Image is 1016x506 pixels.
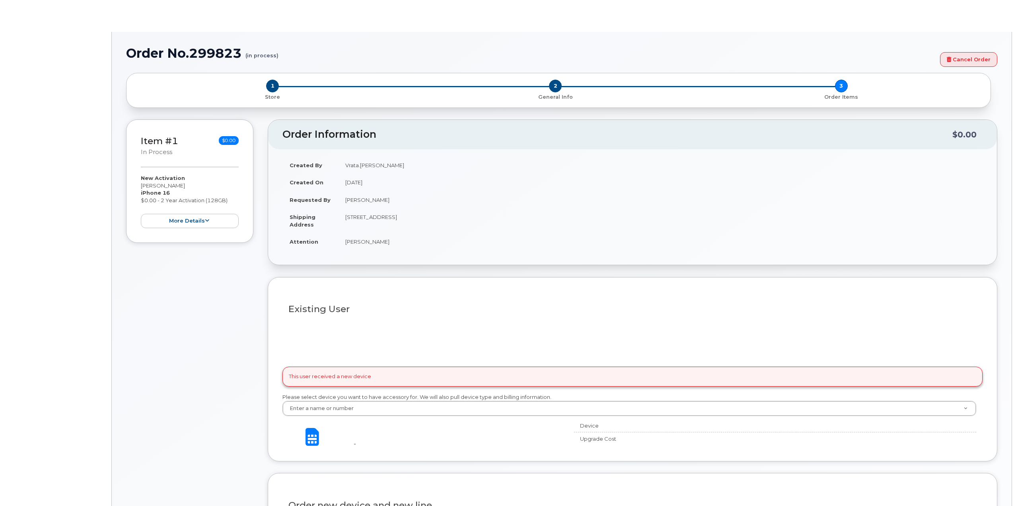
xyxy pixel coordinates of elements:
span: Enter a name or number [285,405,354,412]
a: Cancel Order [940,52,997,67]
strong: Attention [290,238,318,245]
strong: Requested By [290,197,331,203]
div: Please select device you want to have accessory for. We will also pull device type and billing in... [282,393,983,416]
span: $0.00 [219,136,239,145]
small: (in process) [245,46,278,59]
small: in process [141,148,172,156]
div: Device [574,422,742,430]
div: Upgrade Cost [574,435,742,443]
strong: New Activation [141,175,185,181]
a: 2 General Info [413,92,699,101]
p: General Info [416,94,695,101]
a: Enter a name or number [283,401,976,416]
span: 1 [266,80,279,92]
td: [DATE] [338,174,983,191]
div: This user received a new device [282,367,983,387]
strong: Created By [290,162,322,168]
h2: Order Information [282,129,952,140]
div: [PERSON_NAME] $0.00 - 2 Year Activation (128GB) [141,174,239,228]
div: - [354,440,561,447]
p: Store [136,94,409,101]
div: $0.00 [952,127,977,142]
a: 1 Store [133,92,413,101]
td: [PERSON_NAME] [338,233,983,250]
td: [PERSON_NAME] [338,191,983,209]
strong: iPhone 16 [141,190,170,196]
a: Item #1 [141,135,178,147]
td: [STREET_ADDRESS] [338,208,983,233]
strong: Created On [290,179,323,186]
h3: Existing User [288,304,977,314]
h1: Order No.299823 [126,46,936,60]
span: 2 [549,80,562,92]
button: more details [141,214,239,229]
td: Vrata.[PERSON_NAME] [338,156,983,174]
strong: Shipping Address [290,214,315,228]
